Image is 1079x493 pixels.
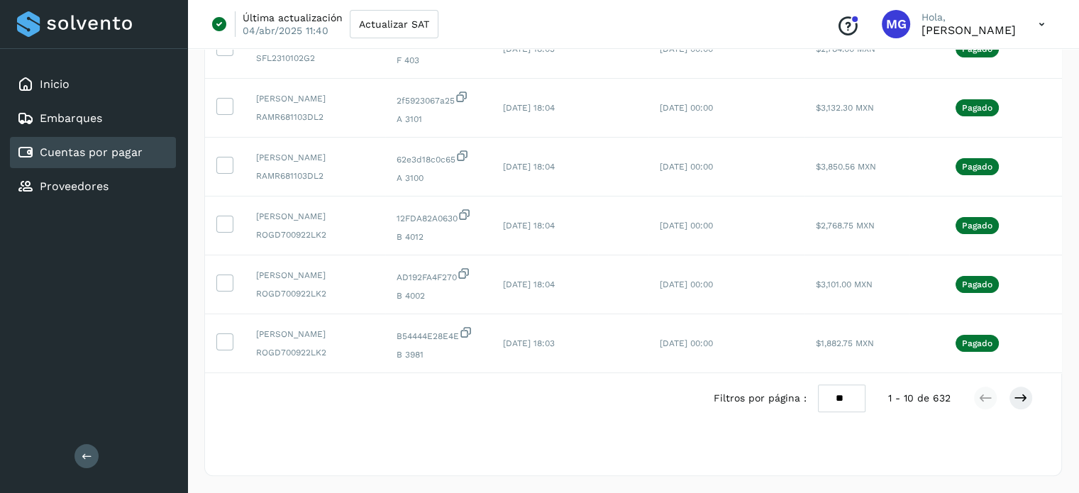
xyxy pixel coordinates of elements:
span: $1,882.75 MXN [816,338,874,348]
span: [DATE] 00:00 [660,279,713,289]
span: Actualizar SAT [359,19,429,29]
span: [DATE] 00:00 [660,103,713,113]
p: Mariana Gonzalez Suarez [922,23,1016,37]
span: 62e3d18c0c65 [397,149,480,166]
span: [PERSON_NAME] [256,151,374,164]
span: 1 - 10 de 632 [888,391,951,406]
span: $2,784.00 MXN [816,44,875,54]
span: [PERSON_NAME] [256,269,374,282]
div: Cuentas por pagar [10,137,176,168]
button: Actualizar SAT [350,10,438,38]
span: ROGD700922LK2 [256,346,374,359]
a: Inicio [40,77,70,91]
a: Cuentas por pagar [40,145,143,159]
span: SFL2310102G2 [256,52,374,65]
p: Hola, [922,11,1016,23]
p: Pagado [962,162,992,172]
span: B54444E28E4E [397,326,480,343]
span: [DATE] 18:03 [503,338,555,348]
span: [DATE] 18:04 [503,279,555,289]
a: Proveedores [40,179,109,193]
span: [DATE] 18:05 [503,44,555,54]
p: 04/abr/2025 11:40 [243,24,328,37]
span: A 3101 [397,113,480,126]
span: A 3100 [397,172,480,184]
p: Pagado [962,221,992,231]
span: $3,101.00 MXN [816,279,873,289]
span: [DATE] 18:04 [503,103,555,113]
span: $2,768.75 MXN [816,221,875,231]
span: [PERSON_NAME] [256,92,374,105]
span: RAMR681103DL2 [256,111,374,123]
span: $3,850.56 MXN [816,162,876,172]
span: [DATE] 18:04 [503,221,555,231]
p: Pagado [962,279,992,289]
span: F 403 [397,54,480,67]
span: ROGD700922LK2 [256,228,374,241]
a: Embarques [40,111,102,125]
div: Embarques [10,103,176,134]
span: $3,132.30 MXN [816,103,874,113]
span: B 4012 [397,231,480,243]
div: Proveedores [10,171,176,202]
p: Pagado [962,103,992,113]
span: 12FDA82A0630 [397,208,480,225]
span: B 3981 [397,348,480,361]
span: [DATE] 00:00 [660,221,713,231]
span: Filtros por página : [714,391,807,406]
span: AD192FA4F270 [397,267,480,284]
p: Pagado [962,44,992,54]
p: Pagado [962,338,992,348]
span: 2f5923067a25 [397,90,480,107]
span: [PERSON_NAME] [256,328,374,340]
span: RAMR681103DL2 [256,170,374,182]
span: [DATE] 00:00 [660,44,713,54]
div: Inicio [10,69,176,100]
span: B 4002 [397,289,480,302]
p: Última actualización [243,11,343,24]
span: ROGD700922LK2 [256,287,374,300]
span: [PERSON_NAME] [256,210,374,223]
span: [DATE] 00:00 [660,338,713,348]
span: [DATE] 18:04 [503,162,555,172]
span: [DATE] 00:00 [660,162,713,172]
